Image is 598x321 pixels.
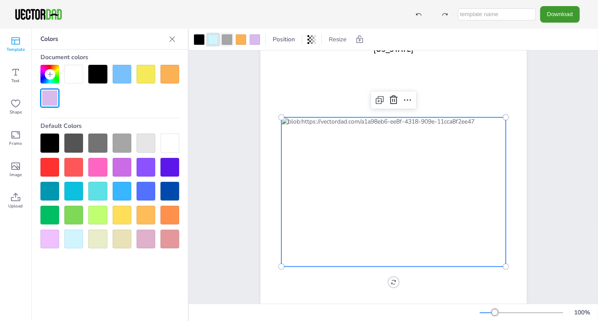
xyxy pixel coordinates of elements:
img: VectorDad-1.png [14,8,63,21]
span: Upload [9,203,23,210]
span: Template [7,46,25,53]
p: Colors [40,29,165,50]
span: [US_STATE] [374,43,413,54]
span: Position [271,35,297,43]
div: Default Colors [40,118,179,134]
button: Resize [325,33,350,47]
div: 100 % [572,308,593,317]
span: Frame [10,140,22,147]
span: Image [10,171,22,178]
span: Shape [10,109,22,116]
input: template name [458,8,536,20]
span: Text [12,77,20,84]
button: Download [540,6,580,22]
div: Document colors [40,50,179,65]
